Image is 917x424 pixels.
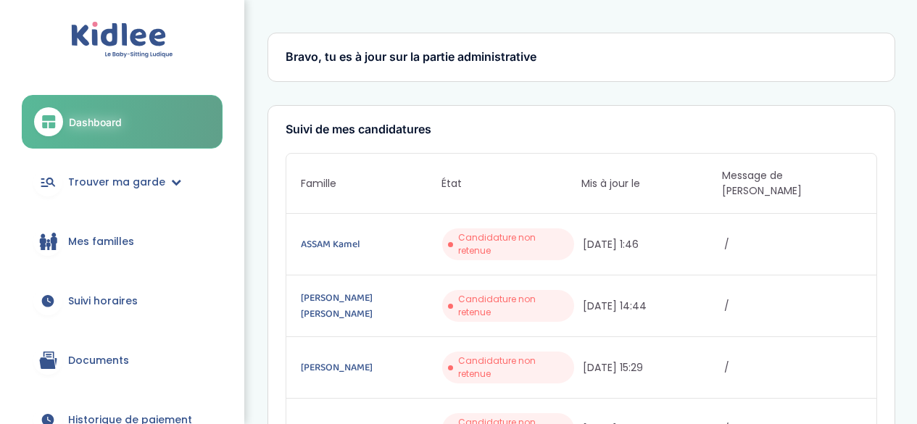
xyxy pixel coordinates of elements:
span: Famille [301,176,441,191]
span: Suivi horaires [68,294,138,309]
a: [PERSON_NAME] [301,359,439,375]
span: Mis à jour le [581,176,721,191]
span: Message de [PERSON_NAME] [722,168,862,199]
span: [DATE] 14:44 [583,299,721,314]
a: Documents [22,334,223,386]
span: Candidature non retenue [458,354,568,381]
a: Trouver ma garde [22,156,223,208]
h3: Bravo, tu es à jour sur la partie administrative [286,51,877,64]
span: Candidature non retenue [458,231,568,257]
a: ASSAM Kamel [301,236,439,252]
span: / [724,237,862,252]
span: / [724,360,862,375]
span: État [441,176,581,191]
a: Mes familles [22,215,223,267]
span: [DATE] 15:29 [583,360,721,375]
a: Dashboard [22,95,223,149]
span: Dashboard [69,115,122,130]
a: Suivi horaires [22,275,223,327]
span: Mes familles [68,234,134,249]
span: [DATE] 1:46 [583,237,721,252]
span: / [724,299,862,314]
img: logo.svg [71,22,173,59]
span: Candidature non retenue [458,293,568,319]
span: Documents [68,353,129,368]
h3: Suivi de mes candidatures [286,123,877,136]
a: [PERSON_NAME] [PERSON_NAME] [301,290,439,322]
span: Trouver ma garde [68,175,165,190]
